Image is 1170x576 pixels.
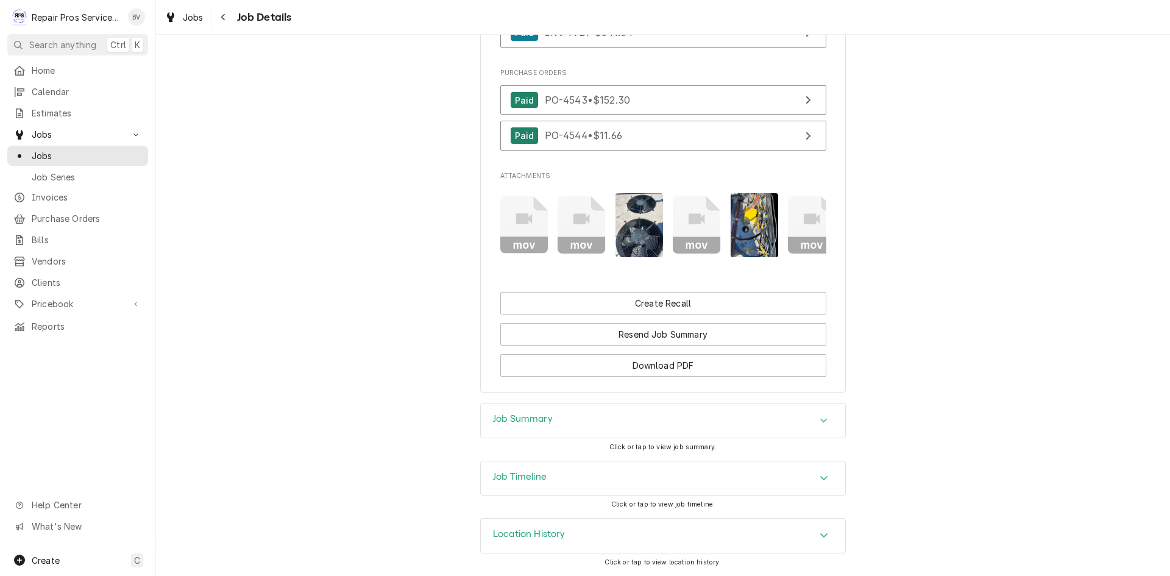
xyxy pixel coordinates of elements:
a: Clients [7,272,148,293]
span: Purchase Orders [32,212,142,225]
div: Button Group Row [500,292,826,315]
img: s1JH3xDvT2SQDHJcbWNw [615,193,664,257]
button: Download PDF [500,354,826,377]
div: R [11,9,28,26]
span: Search anything [29,38,96,51]
h3: Job Summary [493,413,553,425]
button: mov [788,193,836,257]
button: Accordion Details Expand Trigger [481,519,845,553]
a: Job Series [7,167,148,187]
span: What's New [32,520,141,533]
span: Home [32,64,142,77]
span: Pricebook [32,297,124,310]
h3: Location History [493,528,565,540]
span: Click or tap to view job summary. [609,443,717,451]
span: Attachments [500,171,826,181]
span: PO-4543 • $152.30 [545,94,630,106]
span: Ctrl [110,38,126,51]
div: Location History [480,518,846,553]
span: Invoices [32,191,142,204]
div: Job Timeline [480,461,846,496]
div: Paid [511,92,539,108]
div: Button Group Row [500,346,826,377]
a: View Purchase Order [500,121,826,151]
div: Brian Volker's Avatar [128,9,145,26]
a: Bills [7,230,148,250]
span: Estimates [32,107,142,119]
div: Accordion Header [481,461,845,496]
span: Vendors [32,255,142,268]
button: mov [673,193,721,257]
span: C [134,554,140,567]
button: Accordion Details Expand Trigger [481,404,845,438]
a: Reports [7,316,148,336]
a: Estimates [7,103,148,123]
a: Jobs [160,7,208,27]
div: Paid [511,127,539,144]
span: Job Series [32,171,142,183]
div: Repair Pros Services Inc's Avatar [11,9,28,26]
span: Clients [32,276,142,289]
span: Job Details [233,9,292,26]
span: Create [32,555,60,566]
span: K [135,38,140,51]
span: PO-4544 • $11.66 [545,129,622,141]
span: Jobs [32,128,124,141]
button: mov [500,193,548,257]
span: Reports [32,320,142,333]
a: Vendors [7,251,148,271]
div: BV [128,9,145,26]
span: Attachments [500,183,826,267]
button: mov [558,193,606,257]
a: Purchase Orders [7,208,148,229]
div: Job Summary [480,403,846,438]
span: Click or tap to view job timeline. [611,500,715,508]
span: Bills [32,233,142,246]
a: Go to Pricebook [7,294,148,314]
div: Attachments [500,171,826,266]
button: Create Recall [500,292,826,315]
a: Home [7,60,148,80]
span: Jobs [32,149,142,162]
a: View Purchase Order [500,85,826,115]
div: Button Group Row [500,315,826,346]
div: Repair Pros Services Inc [32,11,121,24]
button: Resend Job Summary [500,323,826,346]
a: Jobs [7,146,148,166]
a: Go to Jobs [7,124,148,144]
a: Calendar [7,82,148,102]
div: Button Group [500,292,826,377]
span: Jobs [183,11,204,24]
span: Click or tap to view location history. [604,558,721,566]
div: Accordion Header [481,404,845,438]
img: 2t770vZWSPADwRopUV7S [731,193,779,257]
div: Accordion Header [481,519,845,553]
h3: Job Timeline [493,471,547,483]
button: Search anythingCtrlK [7,34,148,55]
span: Help Center [32,499,141,511]
button: Navigate back [214,7,233,27]
a: Go to Help Center [7,495,148,515]
span: Purchase Orders [500,68,826,78]
a: Go to What's New [7,516,148,536]
span: Calendar [32,85,142,98]
a: Invoices [7,187,148,207]
div: Purchase Orders [500,68,826,157]
button: Accordion Details Expand Trigger [481,461,845,496]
